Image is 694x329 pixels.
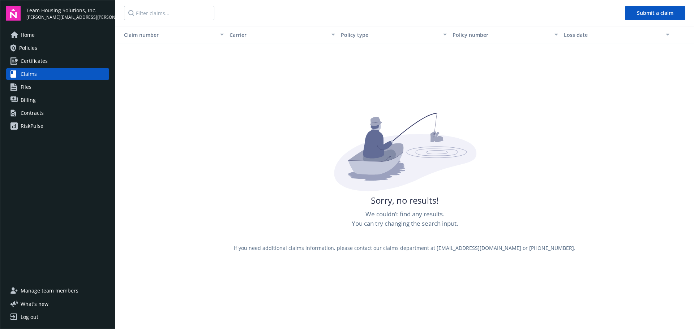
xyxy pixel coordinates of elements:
[352,219,458,228] span: You can try changing the search input.
[21,29,35,41] span: Home
[115,231,694,265] div: If you need additional claims information, please contact our claims department at [EMAIL_ADDRESS...
[26,7,109,14] span: Team Housing Solutions, Inc.
[561,26,672,43] button: Loss date
[21,107,44,119] div: Contracts
[21,300,48,308] span: What ' s new
[21,81,31,93] span: Files
[227,26,338,43] button: Carrier
[6,68,109,80] a: Claims
[6,107,109,119] a: Contracts
[26,6,109,21] button: Team Housing Solutions, Inc.[PERSON_NAME][EMAIL_ADDRESS][PERSON_NAME][DOMAIN_NAME]
[371,194,438,207] span: Sorry, no results!
[118,31,216,39] div: Claim number
[21,55,48,67] span: Certificates
[365,209,444,219] span: We couldn’t find any results.
[6,6,21,21] img: navigator-logo.svg
[21,311,38,323] div: Log out
[19,42,37,54] span: Policies
[450,26,561,43] button: Policy number
[21,285,78,296] span: Manage team members
[6,300,60,308] button: What's new
[21,68,37,80] span: Claims
[453,31,550,39] div: Policy number
[625,6,685,20] button: Submit a claim
[26,14,109,21] span: [PERSON_NAME][EMAIL_ADDRESS][PERSON_NAME][DOMAIN_NAME]
[6,94,109,106] a: Billing
[6,42,109,54] a: Policies
[6,81,109,93] a: Files
[118,31,216,39] div: Toggle SortBy
[564,31,661,39] div: Loss date
[341,31,438,39] div: Policy type
[6,120,109,132] a: RiskPulse
[21,94,36,106] span: Billing
[21,120,43,132] div: RiskPulse
[6,285,109,296] a: Manage team members
[6,29,109,41] a: Home
[637,9,673,16] span: Submit a claim
[6,55,109,67] a: Certificates
[124,6,214,20] input: Filter claims...
[338,26,449,43] button: Policy type
[230,31,327,39] div: Carrier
